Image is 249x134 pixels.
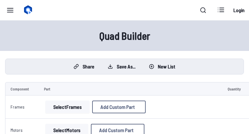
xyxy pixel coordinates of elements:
[68,61,100,72] button: Share
[231,4,246,17] a: Login
[8,28,241,43] h1: Quad Builder
[11,127,23,133] a: Motors
[99,128,134,133] span: Add Custom Part
[44,101,91,113] a: SelectFrames
[39,82,223,95] td: Part
[100,104,135,109] span: Add Custom Part
[11,104,25,109] a: Frames
[92,101,146,113] button: Add Custom Part
[102,61,141,72] button: Save as...
[223,82,246,95] td: Quantity
[5,82,39,95] td: Component
[45,101,90,113] button: SelectFrames
[143,61,181,72] button: New List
